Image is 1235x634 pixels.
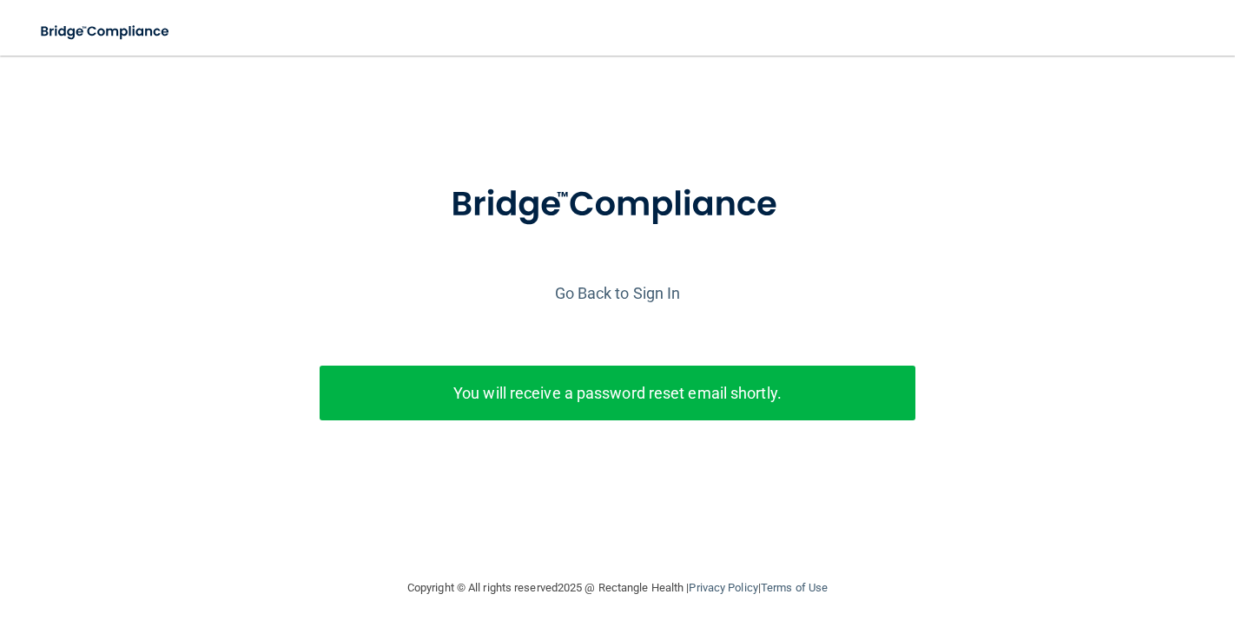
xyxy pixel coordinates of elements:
[26,14,186,50] img: bridge_compliance_login_screen.278c3ca4.svg
[761,581,828,594] a: Terms of Use
[555,284,681,302] a: Go Back to Sign In
[689,581,757,594] a: Privacy Policy
[415,160,820,250] img: bridge_compliance_login_screen.278c3ca4.svg
[300,560,935,616] div: Copyright © All rights reserved 2025 @ Rectangle Health | |
[333,379,902,407] p: You will receive a password reset email shortly.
